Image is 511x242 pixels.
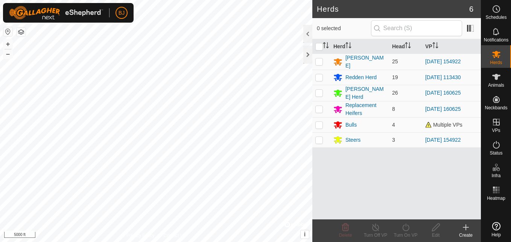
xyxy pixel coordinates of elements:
div: Turn On VP [391,232,421,239]
th: Head [389,39,422,54]
button: + [3,40,12,49]
span: 19 [392,74,398,80]
span: Delete [339,233,352,238]
span: 3 [392,137,395,143]
div: Replacement Heifers [345,101,386,117]
span: 26 [392,90,398,96]
button: – [3,49,12,58]
a: [DATE] 154922 [425,58,461,64]
span: Neckbands [485,106,507,110]
span: Help [491,233,501,237]
span: 8 [392,106,395,112]
a: Help [481,219,511,240]
span: VPs [492,128,500,133]
div: [PERSON_NAME] [345,54,386,70]
span: 25 [392,58,398,64]
span: 6 [469,3,473,15]
a: [DATE] 154922 [425,137,461,143]
p-sorticon: Activate to sort [323,43,329,49]
a: Contact Us [164,232,186,239]
p-sorticon: Activate to sort [405,43,411,49]
h2: Herds [317,5,469,14]
span: Notifications [484,38,508,42]
div: Steers [345,136,360,144]
span: Heatmap [487,196,505,201]
p-sorticon: Activate to sort [345,43,351,49]
span: Animals [488,83,504,87]
a: [DATE] 160625 [425,106,461,112]
span: Multiple VPs [425,122,462,128]
button: Map Layers [17,28,26,37]
span: BJ [119,9,125,17]
div: Turn Off VP [360,232,391,239]
a: [DATE] 160625 [425,90,461,96]
input: Search (S) [371,20,462,36]
div: [PERSON_NAME] Herd [345,85,386,101]
a: [DATE] 113430 [425,74,461,80]
div: Edit [421,232,451,239]
div: Create [451,232,481,239]
span: i [304,231,306,237]
div: Redden Herd [345,74,377,81]
span: Infra [491,173,500,178]
span: Schedules [485,15,506,20]
span: Herds [490,60,502,65]
a: Privacy Policy [126,232,155,239]
img: Gallagher Logo [9,6,103,20]
span: Status [490,151,502,155]
button: Reset Map [3,27,12,36]
div: Bulls [345,121,357,129]
span: 0 selected [317,25,371,32]
p-sorticon: Activate to sort [432,43,438,49]
span: 4 [392,122,395,128]
th: VP [422,39,481,54]
th: Herd [330,39,389,54]
button: i [301,230,309,239]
